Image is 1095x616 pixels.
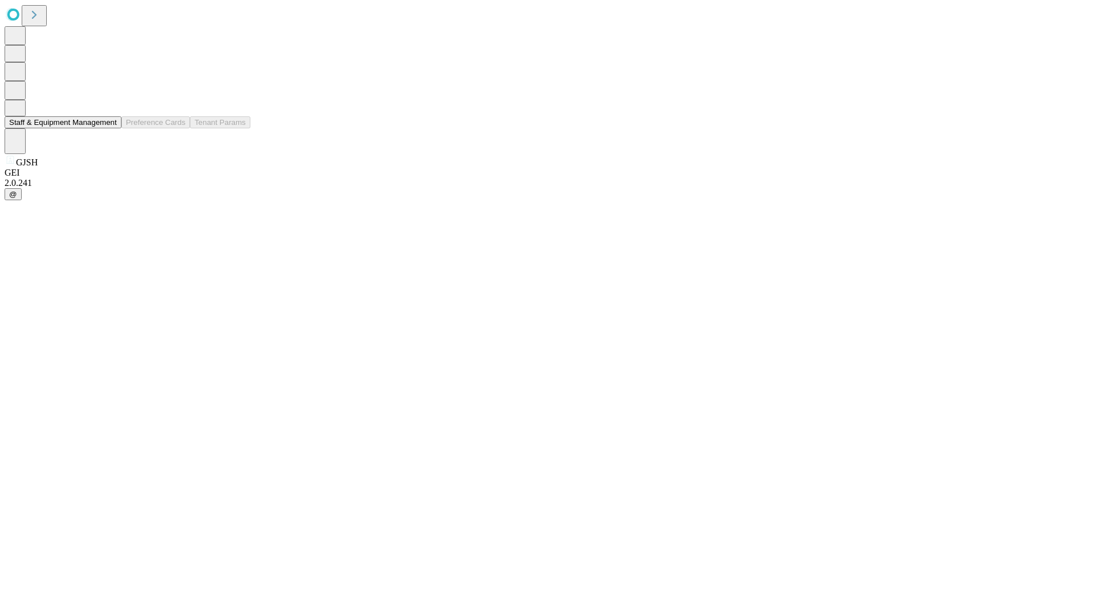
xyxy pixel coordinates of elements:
[5,116,121,128] button: Staff & Equipment Management
[5,178,1090,188] div: 2.0.241
[16,157,38,167] span: GJSH
[9,190,17,198] span: @
[121,116,190,128] button: Preference Cards
[190,116,250,128] button: Tenant Params
[5,188,22,200] button: @
[5,168,1090,178] div: GEI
